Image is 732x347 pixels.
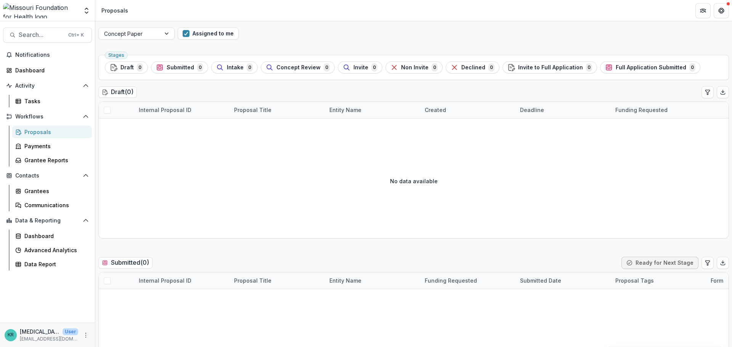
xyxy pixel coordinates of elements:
[15,83,80,89] span: Activity
[134,272,230,289] div: Internal Proposal ID
[714,3,729,18] button: Get Help
[432,63,438,72] span: 0
[211,61,258,74] button: Intake0
[325,277,366,285] div: Entity Name
[230,272,325,289] div: Proposal Title
[515,272,611,289] div: Submitted Date
[178,27,239,40] button: Assigned to me
[717,257,729,269] button: Export table data
[3,80,92,92] button: Open Activity
[446,61,499,74] button: Declined0
[420,272,515,289] div: Funding Requested
[63,328,78,335] p: User
[325,272,420,289] div: Entity Name
[420,277,482,285] div: Funding Requested
[385,61,443,74] button: Non Invite0
[8,333,14,337] div: Kyra Robinson
[325,102,420,118] div: Entity Name
[515,102,611,118] div: Deadline
[230,277,276,285] div: Proposal Title
[276,64,321,71] span: Concept Review
[19,31,64,38] span: Search...
[701,86,714,98] button: Edit table settings
[611,272,706,289] div: Proposal Tags
[3,49,92,61] button: Notifications
[15,52,89,58] span: Notifications
[695,3,711,18] button: Partners
[227,64,244,71] span: Intake
[12,244,92,256] a: Advanced Analytics
[401,64,429,71] span: Non Invite
[689,63,695,72] span: 0
[120,64,134,71] span: Draft
[12,199,92,211] a: Communications
[611,106,672,114] div: Funding Requested
[15,217,80,224] span: Data & Reporting
[15,114,80,120] span: Workflows
[134,102,230,118] div: Internal Proposal ID
[24,187,86,195] div: Grantees
[98,257,152,268] h2: Submitted ( 0 )
[230,102,325,118] div: Proposal Title
[324,63,330,72] span: 0
[261,61,335,74] button: Concept Review0
[515,277,566,285] div: Submitted Date
[706,277,728,285] div: Form
[12,185,92,197] a: Grantees
[600,61,700,74] button: Full Application Submitted0
[20,336,78,342] p: [EMAIL_ADDRESS][DOMAIN_NAME]
[24,201,86,209] div: Communications
[151,61,208,74] button: Submitted0
[230,106,276,114] div: Proposal Title
[98,86,137,98] h2: Draft ( 0 )
[717,86,729,98] button: Export table data
[81,3,92,18] button: Open entity switcher
[621,257,698,269] button: Ready for Next Stage
[247,63,253,72] span: 0
[24,156,86,164] div: Grantee Reports
[12,95,92,107] a: Tasks
[12,154,92,166] a: Grantee Reports
[24,260,86,268] div: Data Report
[24,142,86,150] div: Payments
[12,258,92,270] a: Data Report
[420,106,451,114] div: Created
[390,177,438,185] p: No data available
[105,61,148,74] button: Draft0
[515,106,549,114] div: Deadline
[24,246,86,254] div: Advanced Analytics
[611,102,706,118] div: Funding Requested
[502,61,597,74] button: Invite to Full Application0
[353,64,368,71] span: Invite
[24,128,86,136] div: Proposals
[3,64,92,77] a: Dashboard
[12,126,92,138] a: Proposals
[24,232,86,240] div: Dashboard
[108,53,124,58] span: Stages
[338,61,382,74] button: Invite0
[20,328,59,336] p: [MEDICAL_DATA][PERSON_NAME]
[134,106,196,114] div: Internal Proposal ID
[488,63,494,72] span: 0
[616,64,686,71] span: Full Application Submitted
[24,97,86,105] div: Tasks
[197,63,203,72] span: 0
[3,110,92,123] button: Open Workflows
[325,106,366,114] div: Entity Name
[420,102,515,118] div: Created
[98,5,131,16] nav: breadcrumb
[586,63,592,72] span: 0
[15,173,80,179] span: Contacts
[461,64,485,71] span: Declined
